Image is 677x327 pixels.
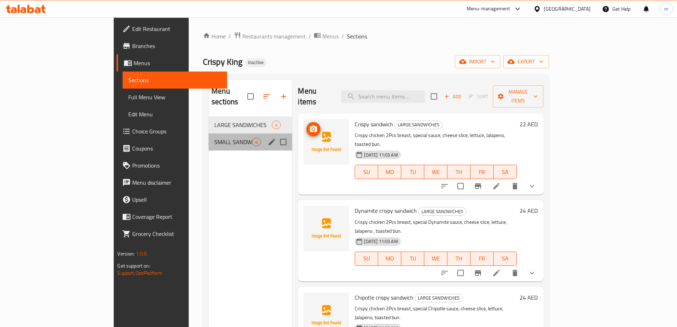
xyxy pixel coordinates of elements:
div: [GEOGRAPHIC_DATA] [544,5,591,13]
button: edit [267,137,277,147]
img: Dynamite crispy sandwich [303,206,349,251]
span: Upsell [132,195,221,204]
div: LARGE SANDWICHES [418,207,466,216]
button: import [455,55,500,68]
button: MO [378,165,401,179]
nav: Menu sections [209,114,292,153]
h2: Menu items [298,86,333,107]
p: Crispy chicken 2Pcs breast, special sauce, cheese slice, lettuce, Jalapeno, toasted bun. [355,131,516,149]
span: MO [381,167,398,177]
span: TU [404,253,421,264]
span: Sections [128,76,221,84]
a: Restaurants management [234,32,306,41]
span: Get support on: [117,261,150,270]
a: Edit menu item [492,269,501,277]
span: Select to update [453,265,468,280]
button: Branch-specific-item [469,178,487,195]
span: TU [404,167,421,177]
span: 1.0.0 [136,249,147,258]
span: SU [358,167,375,177]
a: Coupons [117,140,227,157]
div: items [272,121,281,129]
span: Restaurants management [242,32,306,41]
span: Add [443,93,462,101]
span: Add item [441,91,464,102]
h6: 24 AED [520,292,538,302]
span: Coverage Report [132,212,221,221]
a: Edit Menu [123,106,227,123]
span: m [664,5,668,13]
button: delete [506,264,523,281]
span: Grocery Checklist [132,230,221,238]
h6: 22 AED [520,119,538,129]
span: Version: [117,249,135,258]
button: WE [424,165,447,179]
a: Choice Groups [117,123,227,140]
span: export [509,57,543,66]
button: show more [523,264,541,281]
a: Sections [123,72,227,89]
a: Grocery Checklist [117,225,227,242]
span: LARGE SANDWICHES [419,207,466,216]
a: Edit menu item [492,182,501,190]
span: Menus [322,32,339,41]
button: Manage items [493,85,543,107]
span: Select section first [464,91,493,102]
span: LARGE SANDWICHES [214,121,272,129]
button: WE [424,252,447,266]
div: SMALL SANDWICHES [214,138,252,146]
button: export [503,55,549,68]
button: SA [494,252,517,266]
img: Crispy sandwich [303,119,349,165]
a: Upsell [117,191,227,208]
button: FR [471,252,494,266]
span: [DATE] 11:03 AM [361,152,401,158]
a: Full Menu View [123,89,227,106]
div: Inactive [245,58,267,67]
a: Menu disclaimer [117,174,227,191]
li: / [308,32,311,41]
span: Chipotle crispy sandwich [355,292,413,303]
div: items [252,138,261,146]
p: Crispy chicken 2Pcs breast, special Dynamite sauce, cheese slice, lettuce, Jalapeno , toasted bun. [355,218,516,236]
h6: 24 AED [520,206,538,216]
button: Add section [275,88,292,105]
button: TH [447,252,471,266]
button: upload picture [306,122,321,136]
span: TH [450,167,468,177]
button: Branch-specific-item [469,264,487,281]
div: SMALL SANDWICHES4edit [209,133,292,151]
span: SA [496,167,514,177]
button: SU [355,252,378,266]
span: Edit Restaurant [132,25,221,33]
div: Menu-management [467,5,510,13]
input: search [341,90,425,103]
span: Sort sections [258,88,275,105]
span: WE [427,253,445,264]
p: Crispy chicken 2Pcs breast, special Chipotle sauce, cheese slice, lettuce, Jalapeno, toasted bun. [355,304,516,322]
nav: breadcrumb [203,32,549,41]
button: sort-choices [436,178,453,195]
span: Branches [132,42,221,50]
span: 4 [272,122,280,128]
span: import [461,57,495,66]
span: SA [496,253,514,264]
span: FR [473,253,491,264]
span: TH [450,253,468,264]
svg: Show Choices [528,182,536,190]
span: [DATE] 11:03 AM [361,238,401,245]
span: Crispy sandwich [355,119,393,130]
div: LARGE SANDWICHES4 [209,116,292,133]
a: Promotions [117,157,227,174]
button: delete [506,178,523,195]
button: TH [447,165,471,179]
div: LARGE SANDWICHES [415,294,463,302]
button: MO [378,252,401,266]
span: Edit Menu [128,110,221,118]
span: SU [358,253,375,264]
span: Sections [347,32,367,41]
button: FR [471,165,494,179]
span: LARGE SANDWICHES [415,294,462,302]
span: Select section [426,89,441,104]
button: sort-choices [436,264,453,281]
